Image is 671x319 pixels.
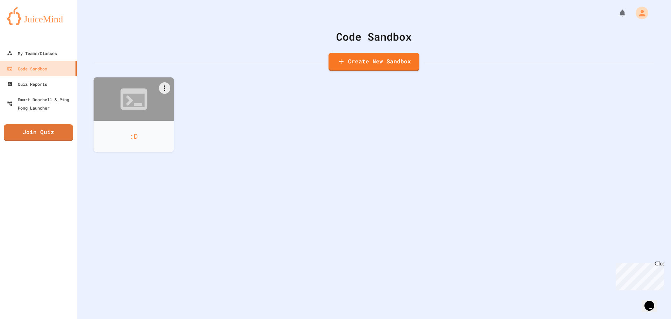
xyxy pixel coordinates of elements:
[94,29,654,44] div: Code Sandbox
[642,291,664,312] iframe: chat widget
[94,121,174,152] div: :D
[605,7,628,19] div: My Notifications
[3,3,48,44] div: Chat with us now!Close
[94,77,174,152] a: :D
[7,64,47,73] div: Code Sandbox
[329,53,419,71] a: Create New Sandbox
[7,49,57,57] div: My Teams/Classes
[7,7,70,25] img: logo-orange.svg
[628,5,650,21] div: My Account
[4,124,73,141] a: Join Quiz
[7,95,74,112] div: Smart Doorbell & Ping Pong Launcher
[7,80,47,88] div: Quiz Reports
[613,261,664,290] iframe: chat widget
